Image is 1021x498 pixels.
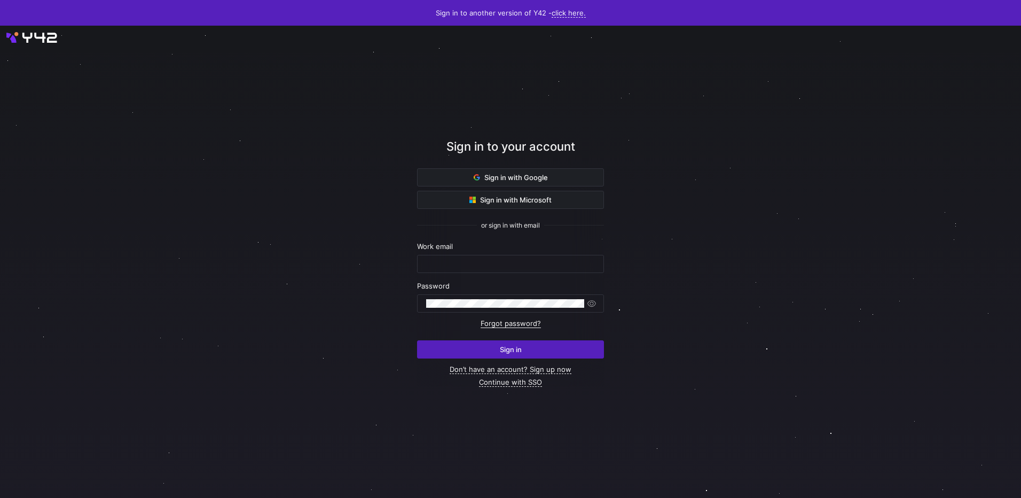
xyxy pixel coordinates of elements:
[417,282,450,290] span: Password
[450,365,571,374] a: Don’t have an account? Sign up now
[417,168,604,186] button: Sign in with Google
[552,9,586,18] a: click here.
[469,196,552,204] span: Sign in with Microsoft
[417,340,604,359] button: Sign in
[500,345,522,354] span: Sign in
[481,319,541,328] a: Forgot password?
[417,138,604,168] div: Sign in to your account
[417,191,604,209] button: Sign in with Microsoft
[417,242,453,251] span: Work email
[474,173,548,182] span: Sign in with Google
[481,222,540,229] span: or sign in with email
[479,378,542,387] a: Continue with SSO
